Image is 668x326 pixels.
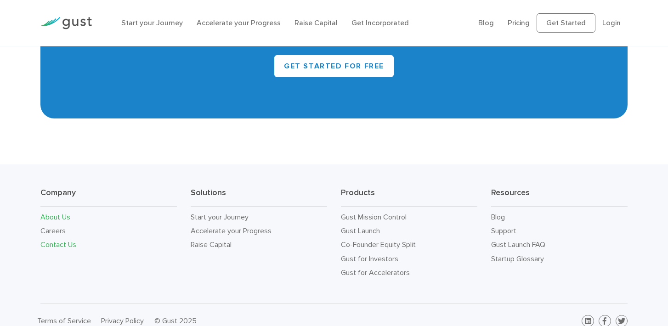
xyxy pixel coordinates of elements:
h3: Resources [491,187,628,207]
a: Accelerate your Progress [197,18,281,27]
a: Start your Journey [121,18,183,27]
h3: Solutions [191,187,327,207]
a: Careers [40,226,66,235]
a: Start your Journey [191,213,249,221]
a: Gust for Investors [341,254,398,263]
a: Gust Launch FAQ [491,240,545,249]
a: Accelerate your Progress [191,226,272,235]
a: Gust for Accelerators [341,268,410,277]
a: Startup Glossary [491,254,544,263]
h3: Products [341,187,477,207]
a: Gust Mission Control [341,213,407,221]
a: Pricing [508,18,530,27]
img: Gust Logo [40,17,92,29]
a: Co-Founder Equity Split [341,240,416,249]
a: Blog [478,18,494,27]
a: Get Started [537,13,595,33]
h3: Company [40,187,177,207]
a: Gust Launch [341,226,380,235]
a: Raise Capital [294,18,338,27]
a: Get Started for Free [274,55,394,77]
a: Raise Capital [191,240,232,249]
a: Privacy Policy [101,316,144,325]
a: Blog [491,213,505,221]
a: Login [602,18,621,27]
a: About Us [40,213,70,221]
a: Get Incorporated [351,18,409,27]
a: Terms of Service [37,316,91,325]
a: Contact Us [40,240,76,249]
a: Support [491,226,516,235]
